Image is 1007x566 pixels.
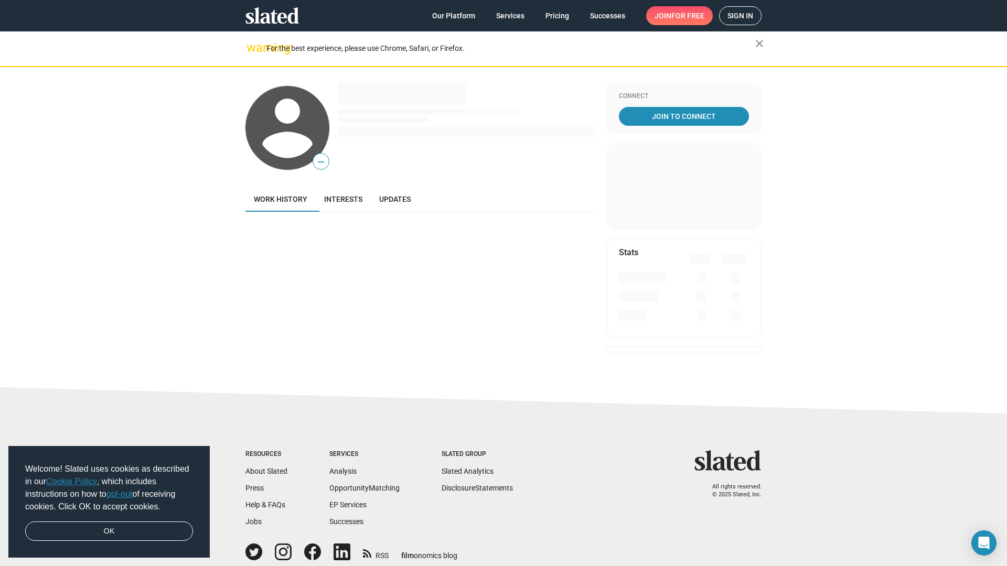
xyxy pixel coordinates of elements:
[106,489,133,498] a: opt-out
[8,446,210,558] div: cookieconsent
[442,484,513,492] a: DisclosureStatements
[619,92,749,101] div: Connect
[727,7,753,25] span: Sign in
[329,500,367,509] a: EP Services
[245,517,262,526] a: Jobs
[401,542,457,561] a: filmonomics blog
[245,187,316,212] a: Work history
[442,467,494,475] a: Slated Analytics
[971,530,997,556] div: Open Intercom Messenger
[329,517,363,526] a: Successes
[245,484,264,492] a: Press
[582,6,634,25] a: Successes
[401,551,414,560] span: film
[619,247,638,258] mat-card-title: Stats
[245,500,285,509] a: Help & FAQs
[424,6,484,25] a: Our Platform
[316,187,371,212] a: Interests
[671,6,704,25] span: for free
[719,6,762,25] a: Sign in
[701,483,762,498] p: All rights reserved. © 2025 Slated, Inc.
[329,484,400,492] a: OpportunityMatching
[245,450,287,459] div: Resources
[25,521,193,541] a: dismiss cookie message
[619,107,749,126] a: Join To Connect
[371,187,419,212] a: Updates
[46,477,97,486] a: Cookie Policy
[432,6,475,25] span: Our Platform
[488,6,533,25] a: Services
[245,467,287,475] a: About Slated
[621,107,747,126] span: Join To Connect
[25,463,193,513] span: Welcome! Slated uses cookies as described in our , which includes instructions on how to of recei...
[545,6,569,25] span: Pricing
[329,467,357,475] a: Analysis
[496,6,524,25] span: Services
[590,6,625,25] span: Successes
[379,195,411,203] span: Updates
[329,450,400,459] div: Services
[363,545,389,561] a: RSS
[442,450,513,459] div: Slated Group
[646,6,713,25] a: Joinfor free
[313,155,329,169] span: —
[537,6,577,25] a: Pricing
[247,41,259,54] mat-icon: warning
[254,195,307,203] span: Work history
[655,6,704,25] span: Join
[753,37,766,50] mat-icon: close
[266,41,755,56] div: For the best experience, please use Chrome, Safari, or Firefox.
[324,195,362,203] span: Interests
